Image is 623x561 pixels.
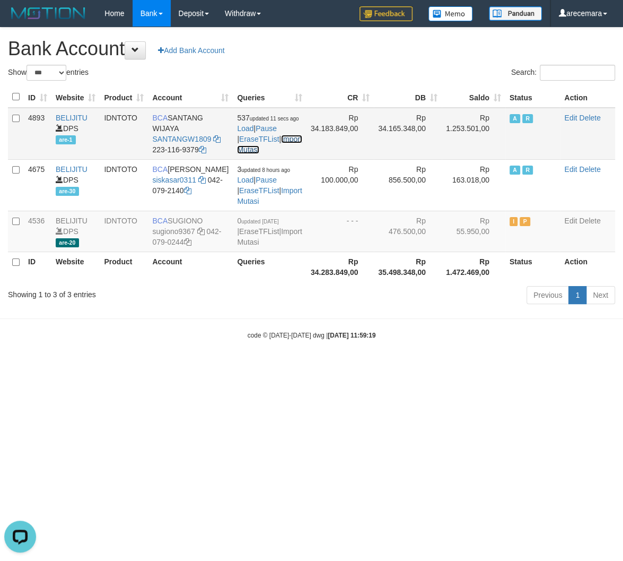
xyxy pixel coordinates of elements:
h1: Bank Account [8,38,615,59]
span: Paused [520,217,530,226]
th: Account: activate to sort column ascending [148,87,233,108]
th: Product [100,252,148,282]
a: Import Mutasi [237,227,302,246]
th: Website [51,252,100,282]
span: Running [522,114,533,123]
label: Show entries [8,65,89,81]
th: Queries [233,252,306,282]
th: DB: activate to sort column ascending [374,87,442,108]
span: BCA [152,165,168,174]
th: Product: activate to sort column ascending [100,87,148,108]
th: Action [560,87,615,108]
span: updated [DATE] [241,219,278,225]
span: Running [522,166,533,175]
a: 1 [568,286,586,304]
a: Pause [256,176,277,184]
a: Copy siskasar0311 to clipboard [198,176,206,184]
td: IDNTOTO [100,108,148,160]
span: BCA [152,217,168,225]
input: Search: [540,65,615,81]
a: Load [237,124,253,133]
td: Rp 856.500,00 [374,159,442,211]
img: MOTION_logo.png [8,5,89,21]
td: IDNTOTO [100,159,148,211]
a: BELIJITU [56,114,87,122]
span: | | | [237,114,302,154]
span: updated 11 secs ago [250,116,299,122]
span: 0 [237,217,278,225]
td: DPS [51,108,100,160]
a: Delete [579,217,600,225]
a: Copy 2231169379 to clipboard [199,145,206,154]
span: are-20 [56,238,79,247]
span: | | [237,217,302,246]
span: Active [510,166,520,175]
th: Status [505,87,560,108]
img: Button%20Memo.svg [428,6,473,21]
img: Feedback.jpg [359,6,413,21]
a: BELIJITU [56,165,87,174]
th: Status [505,252,560,282]
th: Rp 34.283.849,00 [306,252,374,282]
a: Edit [564,114,577,122]
label: Search: [511,65,615,81]
a: Previous [527,286,569,304]
td: SUGIONO 042-079-0244 [148,211,233,252]
td: Rp 55.950,00 [442,211,505,252]
span: are-1 [56,135,76,144]
td: Rp 1.253.501,00 [442,108,505,160]
a: BELIJITU [56,217,87,225]
th: CR: activate to sort column ascending [306,87,374,108]
small: code © [DATE]-[DATE] dwg | [248,332,376,339]
td: Rp 163.018,00 [442,159,505,211]
td: Rp 476.500,00 [374,211,442,252]
td: SANTANG WIJAYA 223-116-9379 [148,108,233,160]
strong: [DATE] 11:59:19 [328,332,375,339]
a: Edit [564,165,577,174]
div: Showing 1 to 3 of 3 entries [8,285,252,300]
a: Load [237,176,253,184]
th: Rp 1.472.469,00 [442,252,505,282]
td: 4536 [24,211,51,252]
th: Account [148,252,233,282]
span: updated 8 hours ago [241,167,290,173]
span: | | | [237,165,302,205]
th: Rp 35.498.348,00 [374,252,442,282]
a: Pause [256,124,277,133]
span: 3 [237,165,290,174]
span: are-30 [56,187,79,196]
a: Copy 0420790244 to clipboard [184,238,191,246]
a: Import Mutasi [237,186,302,205]
td: Rp 34.165.348,00 [374,108,442,160]
span: Inactive [510,217,518,226]
a: Next [586,286,615,304]
td: [PERSON_NAME] 042-079-2140 [148,159,233,211]
td: 4675 [24,159,51,211]
td: Rp 34.183.849,00 [306,108,374,160]
span: BCA [152,114,168,122]
button: Open LiveChat chat widget [4,4,36,36]
select: Showentries [27,65,66,81]
td: 4893 [24,108,51,160]
a: Edit [564,217,577,225]
a: EraseTFList [239,135,279,143]
td: Rp 100.000,00 [306,159,374,211]
a: siskasar0311 [152,176,196,184]
span: 537 [237,114,299,122]
a: Copy sugiono9367 to clipboard [197,227,204,236]
a: Delete [579,114,600,122]
td: - - - [306,211,374,252]
a: Add Bank Account [151,41,231,59]
td: DPS [51,211,100,252]
td: DPS [51,159,100,211]
th: Queries: activate to sort column ascending [233,87,306,108]
th: Saldo: activate to sort column ascending [442,87,505,108]
img: panduan.png [489,6,542,21]
td: IDNTOTO [100,211,148,252]
th: Action [560,252,615,282]
a: Copy 0420792140 to clipboard [184,186,191,195]
a: Import Mutasi [237,135,302,154]
a: SANTANGW1809 [152,135,211,143]
a: sugiono9367 [152,227,195,236]
a: EraseTFList [239,227,279,236]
